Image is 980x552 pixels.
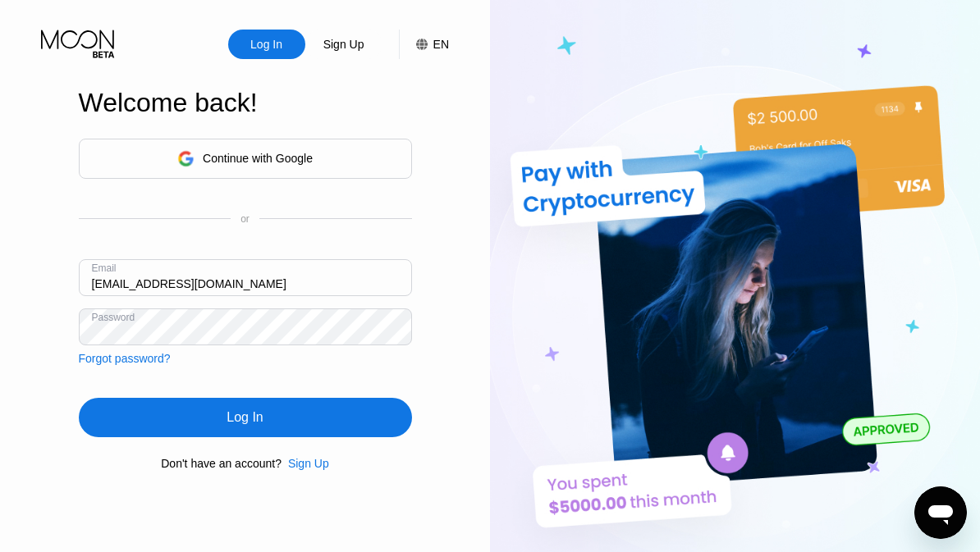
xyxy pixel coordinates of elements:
[227,409,263,426] div: Log In
[161,457,282,470] div: Don't have an account?
[305,30,382,59] div: Sign Up
[79,88,412,118] div: Welcome back!
[282,457,329,470] div: Sign Up
[79,398,412,437] div: Log In
[433,38,449,51] div: EN
[79,139,412,179] div: Continue with Google
[79,352,171,365] div: Forgot password?
[240,213,250,225] div: or
[288,457,329,470] div: Sign Up
[249,36,284,52] div: Log In
[399,30,449,59] div: EN
[322,36,366,52] div: Sign Up
[228,30,305,59] div: Log In
[92,312,135,323] div: Password
[203,152,313,165] div: Continue with Google
[92,262,117,274] div: Email
[914,486,967,539] iframe: Button to launch messaging window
